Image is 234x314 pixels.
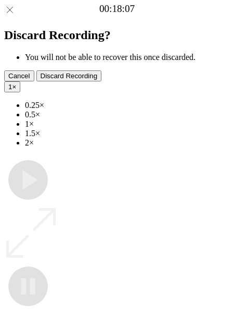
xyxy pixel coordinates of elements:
[25,101,230,110] li: 0.25×
[4,81,20,92] button: 1×
[25,53,230,62] li: You will not be able to recover this once discarded.
[25,138,230,148] li: 2×
[99,3,135,15] a: 00:18:07
[25,119,230,129] li: 1×
[8,83,12,91] span: 1
[4,70,34,81] button: Cancel
[25,129,230,138] li: 1.5×
[4,28,230,42] h2: Discard Recording?
[25,110,230,119] li: 0.5×
[36,70,102,81] button: Discard Recording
